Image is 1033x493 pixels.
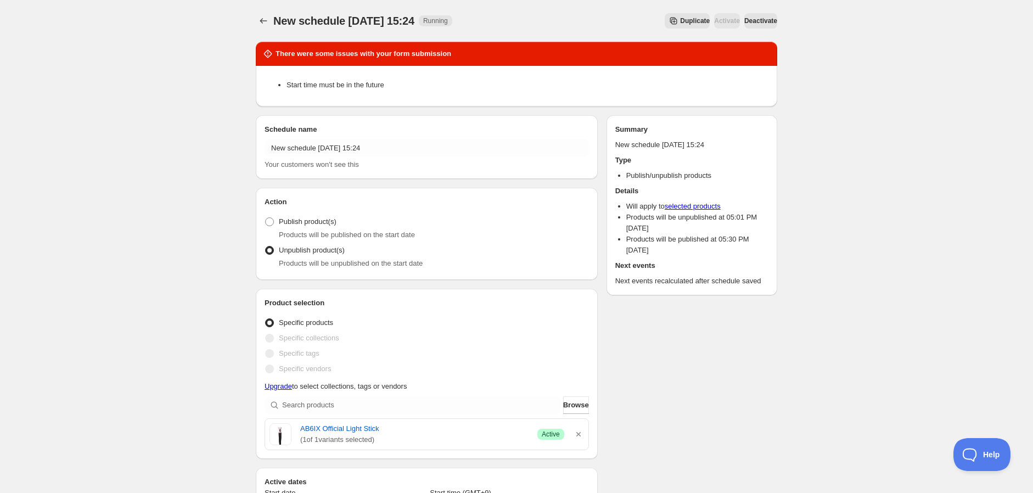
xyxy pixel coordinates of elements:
[282,396,561,414] input: Search products
[615,139,768,150] p: New schedule [DATE] 15:24
[265,477,589,488] h2: Active dates
[265,382,292,390] a: Upgrade
[665,13,710,29] button: Secondary action label
[273,15,414,27] span: New schedule [DATE] 15:24
[279,217,336,226] span: Publish product(s)
[265,298,589,309] h2: Product selection
[279,349,319,357] span: Specific tags
[615,276,768,287] p: Next events recalculated after schedule saved
[665,202,721,210] a: selected products
[626,212,768,234] li: Products will be unpublished at 05:01 PM [DATE]
[265,160,359,169] span: Your customers won't see this
[256,13,271,29] button: Schedules
[615,260,768,271] h2: Next events
[300,434,529,445] span: ( 1 of 1 variants selected)
[680,16,710,25] span: Duplicate
[423,16,448,25] span: Running
[279,259,423,267] span: Products will be unpublished on the start date
[626,234,768,256] li: Products will be published at 05:30 PM [DATE]
[542,430,560,439] span: Active
[744,13,777,29] button: Deactivate
[265,124,589,135] h2: Schedule name
[563,396,589,414] button: Browse
[615,124,768,135] h2: Summary
[626,170,768,181] li: Publish/unpublish products
[615,155,768,166] h2: Type
[279,334,339,342] span: Specific collections
[615,186,768,197] h2: Details
[279,318,333,327] span: Specific products
[300,423,529,434] a: AB6IX Official Light Stick
[265,197,589,208] h2: Action
[276,48,451,59] h2: There were some issues with your form submission
[279,231,415,239] span: Products will be published on the start date
[279,365,331,373] span: Specific vendors
[953,438,1011,471] iframe: Toggle Customer Support
[626,201,768,212] li: Will apply to
[287,80,768,91] li: Start time must be in the future
[563,400,589,411] span: Browse
[265,381,589,392] p: to select collections, tags or vendors
[744,16,777,25] span: Deactivate
[279,246,345,254] span: Unpublish product(s)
